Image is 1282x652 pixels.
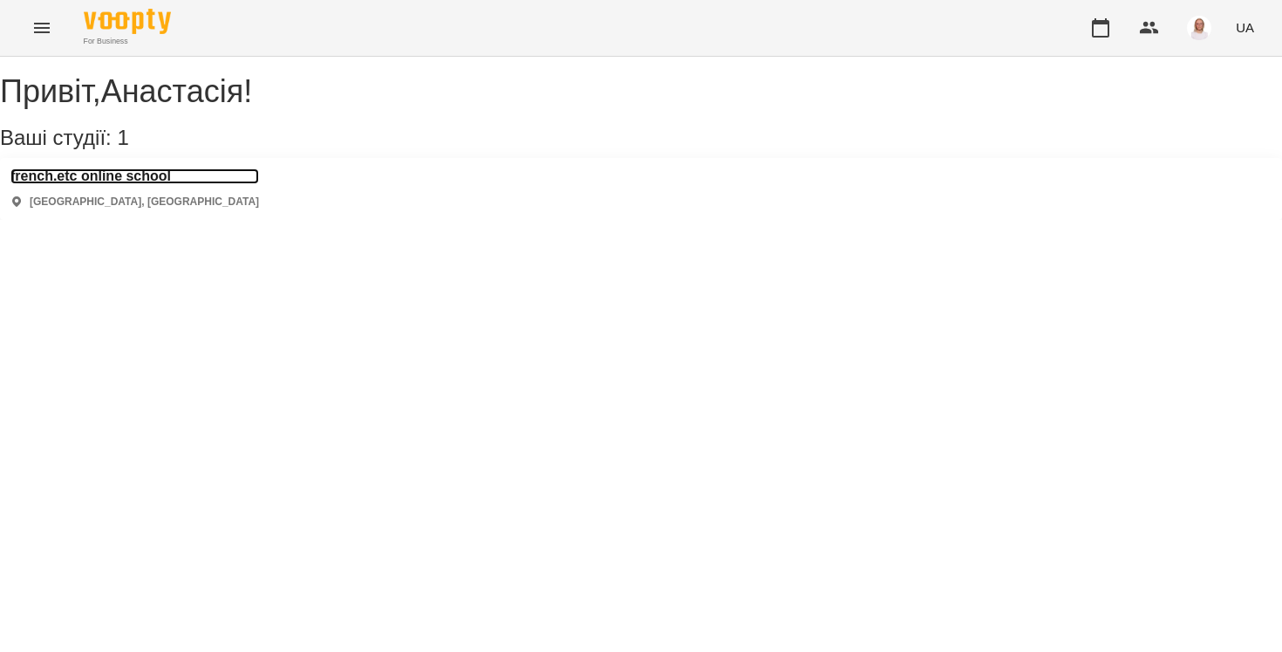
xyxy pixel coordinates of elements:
[84,9,171,34] img: Voopty Logo
[1187,16,1211,40] img: 7b3448e7bfbed3bd7cdba0ed84700e25.png
[84,36,171,47] span: For Business
[1236,18,1254,37] span: UA
[21,7,63,49] button: Menu
[30,195,259,209] p: [GEOGRAPHIC_DATA], [GEOGRAPHIC_DATA]
[117,126,128,149] span: 1
[1229,11,1261,44] button: UA
[10,168,259,184] a: french.etc online school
